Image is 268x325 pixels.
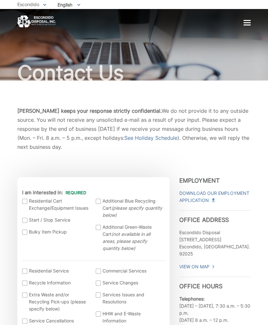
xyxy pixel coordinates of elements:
span: Additional Blue Recycling Cart [103,197,163,219]
label: Residential Cart Exchange/Equipment Issues [22,197,90,212]
h3: Office Hours [179,277,251,290]
span: Additional Green-Waste Cart [103,224,163,252]
label: Services Issues and Resolutions [96,291,163,305]
label: I am interested in: [22,190,86,196]
label: Service Cancellations [22,317,90,324]
a: See Holiday Schedule [124,133,177,142]
span: Escondido [17,2,39,7]
h1: Contact Us [17,62,251,83]
p: Escondido Disposal [STREET_ADDRESS] Escondido, [GEOGRAPHIC_DATA]. 92025 [179,229,251,257]
label: Extra Waste and/or Recycling Pick-ups (please specify below) [22,291,90,312]
em: (please specify quantity below) [103,205,162,218]
label: Service Changes [96,279,163,286]
a: View On Map [179,263,215,270]
label: Commercial Services [96,267,163,274]
a: EDCD logo. Return to the homepage. [17,15,56,28]
label: Recycle Information [22,279,90,286]
label: Bulky Item Pickup [22,228,90,235]
label: Residential Service [22,267,90,274]
h3: Employment [179,177,251,184]
p: [DATE] – [DATE], 7:30 a.m. – 5:30 p.m. [DATE] 8 a.m. – 12 p.m. [179,295,251,324]
a: Download Our Employment Application [179,190,251,204]
span: We do not provide it to any outside source. You will not receive any unsolicited e-mail as a resu... [17,108,249,150]
h3: Office Address [179,210,251,224]
em: (not available in all areas, please specify quantity below) [103,231,150,251]
label: HHW and E-Waste Information [96,310,163,324]
label: Start / Stop Service [22,216,90,224]
b: [PERSON_NAME] keeps your response strictly confidential. [17,108,162,114]
b: Telephones: [179,296,205,301]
